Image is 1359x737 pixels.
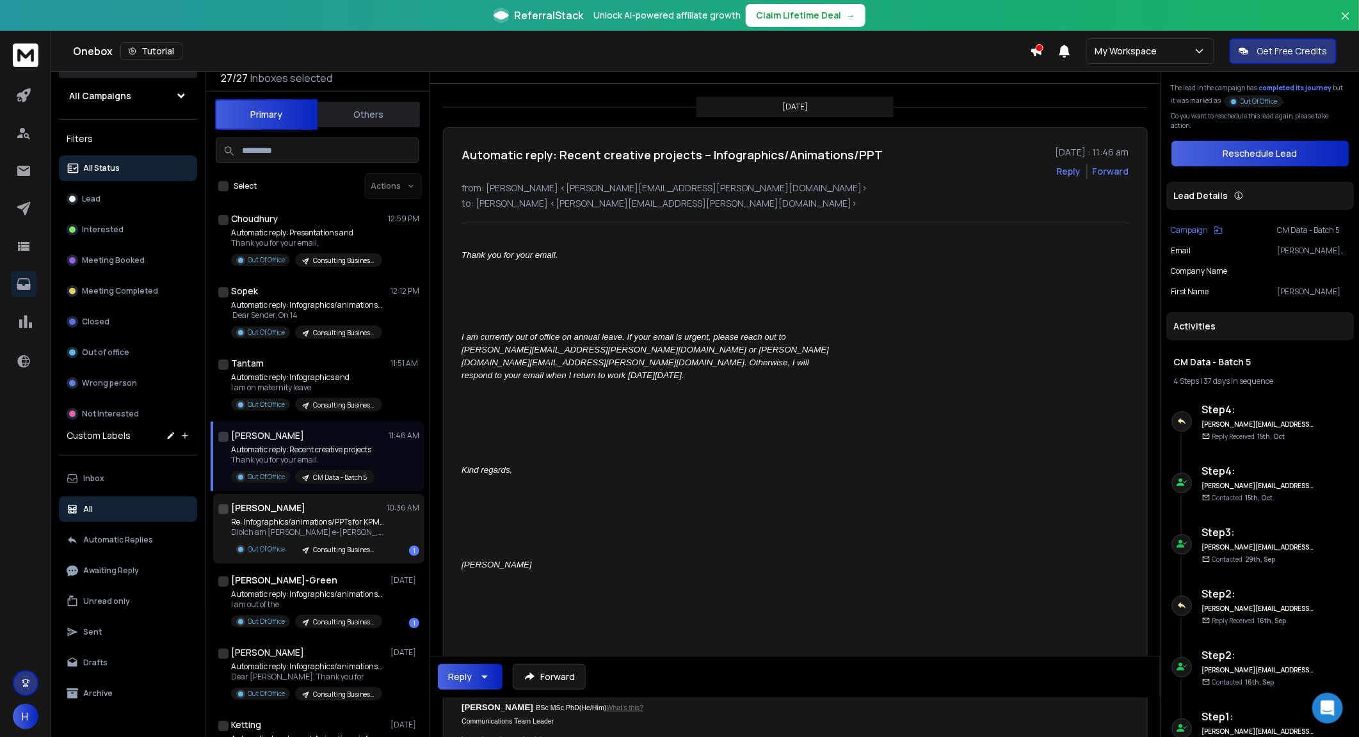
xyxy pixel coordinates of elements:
[1166,312,1355,340] div: Activities
[83,473,104,484] p: Inbox
[1259,83,1332,92] span: completed its journey
[536,704,579,711] span: BSc MSc PhD
[231,574,337,587] h1: [PERSON_NAME]-Green
[59,130,197,148] h3: Filters
[389,431,419,441] p: 11:46 AM
[67,429,131,442] h3: Custom Labels
[1212,678,1275,687] p: Contacted
[1095,45,1162,58] p: My Workspace
[120,42,182,60] button: Tutorial
[1202,709,1314,724] h6: Step 1 :
[390,358,419,368] p: 11:51 AM
[59,589,197,614] button: Unread only
[231,228,382,238] p: Automatic reply: Presentations and
[1171,266,1228,276] p: Company Name
[82,225,124,235] p: Interested
[231,527,385,537] p: Diolch am [PERSON_NAME] e-[PERSON_NAME]. Nid
[387,503,419,513] p: 10:36 AM
[82,378,137,388] p: Wrong person
[313,690,374,699] p: Consulting Businesses
[313,400,374,410] p: Consulting Businesses
[1093,165,1129,178] div: Forward
[82,286,158,296] p: Meeting Completed
[1202,463,1314,479] h6: Step 4 :
[1174,356,1347,368] h1: CM Data - Batch 5
[1056,146,1129,159] p: [DATE] : 11:46 am
[1174,376,1200,386] span: 4 Steps
[59,496,197,522] button: All
[13,704,38,729] button: H
[231,455,374,465] p: Thank you for your email.
[1171,246,1191,256] p: Email
[1171,287,1209,297] p: First Name
[69,90,131,102] h1: All Campaigns
[248,689,285,699] p: Out Of Office
[1202,604,1314,614] h6: [PERSON_NAME][EMAIL_ADDRESS][PERSON_NAME][DOMAIN_NAME]
[438,664,503,690] button: Reply
[82,194,101,204] p: Lead
[231,599,385,610] p: I am out of the
[83,596,130,606] p: Unread only
[1258,432,1285,441] span: 15th, Oct
[1202,727,1314,736] h6: [PERSON_NAME][EMAIL_ADDRESS][PERSON_NAME][DOMAIN_NAME]
[390,647,419,658] p: [DATE]
[248,400,285,409] p: Out Of Office
[1202,402,1314,417] h6: Step 4 :
[59,370,197,396] button: Wrong person
[248,544,285,554] p: Out Of Office
[593,9,741,22] p: Unlock AI-powered affiliate growth
[248,255,285,265] p: Out Of Office
[1230,38,1337,64] button: Get Free Credits
[231,517,385,527] p: Re: Infographics/animations/PPTs for KPMG, Korn
[313,617,374,627] p: Consulting Businesses
[1171,141,1349,166] button: Reschedule Lead
[409,618,419,628] div: 1
[59,401,197,427] button: Not Interested
[83,688,113,699] p: Archive
[231,429,304,442] h1: [PERSON_NAME]
[231,238,382,248] p: Thank you for your email,
[462,250,558,260] i: Thank you for your email.
[1171,83,1349,106] div: The lead in the campaign has but it was marked as .
[1171,111,1349,131] p: Do you want to reschedule this lead again, please take action.
[390,286,419,296] p: 12:12 PM
[390,720,419,730] p: [DATE]
[83,658,108,668] p: Drafts
[59,248,197,273] button: Meeting Booked
[82,317,109,327] p: Closed
[462,702,533,712] font: [PERSON_NAME]
[1204,376,1274,386] span: 37 days in sequence
[1277,225,1349,235] p: CM Data - Batch 5
[1202,665,1314,675] h6: [PERSON_NAME][EMAIL_ADDRESS][PERSON_NAME][DOMAIN_NAME]
[1246,493,1273,502] span: 15th, Oct
[513,664,586,690] button: Forward
[313,545,374,555] p: Consulting Businesses
[231,718,261,731] h1: Ketting
[231,300,385,310] p: Automatic reply: Infographics/animations/PPTs for
[248,617,285,626] p: Out Of Office
[59,309,197,335] button: Closed
[1174,376,1347,386] div: |
[409,546,419,556] div: 1
[231,662,385,672] p: Automatic reply: Infographics/animations/PPTs for KPMG,
[231,357,264,370] h1: Tantam
[59,619,197,645] button: Sent
[1212,616,1287,626] p: Reply Received
[82,347,129,358] p: Out of office
[1171,225,1223,235] button: Campaign
[59,466,197,491] button: Inbox
[1057,165,1081,178] button: Reply
[59,527,197,553] button: Automatic Replies
[1258,616,1287,625] span: 16th, Sep
[231,502,305,514] h1: [PERSON_NAME]
[1171,225,1209,235] p: Campaign
[462,332,829,380] i: I am currently out of office on annual leave. If your email is urgent, please reach out to [PERSO...
[73,42,1030,60] div: Onebox
[82,255,145,265] p: Meeting Booked
[59,83,197,109] button: All Campaigns
[462,560,532,569] i: [PERSON_NAME]
[318,100,420,129] button: Others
